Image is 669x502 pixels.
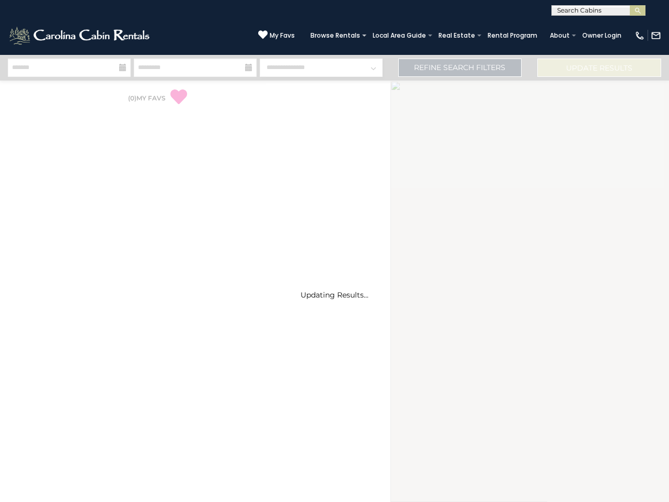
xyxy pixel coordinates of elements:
img: White-1-2.png [8,25,153,46]
span: My Favs [270,31,295,40]
a: Owner Login [577,28,627,43]
a: Real Estate [433,28,480,43]
a: Rental Program [482,28,543,43]
a: Browse Rentals [305,28,365,43]
a: Local Area Guide [367,28,431,43]
img: phone-regular-white.png [635,30,645,41]
img: mail-regular-white.png [651,30,661,41]
a: My Favs [258,30,295,41]
a: About [545,28,575,43]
